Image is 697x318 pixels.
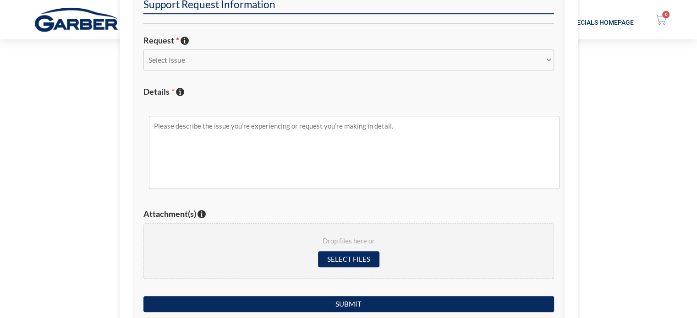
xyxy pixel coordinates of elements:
input: Select files [318,251,379,267]
span: Drop files here or [155,235,543,248]
span: Request [143,35,179,45]
span: Details [143,86,175,97]
span: Attachment(s) [143,209,196,219]
input: Submit [143,296,554,312]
